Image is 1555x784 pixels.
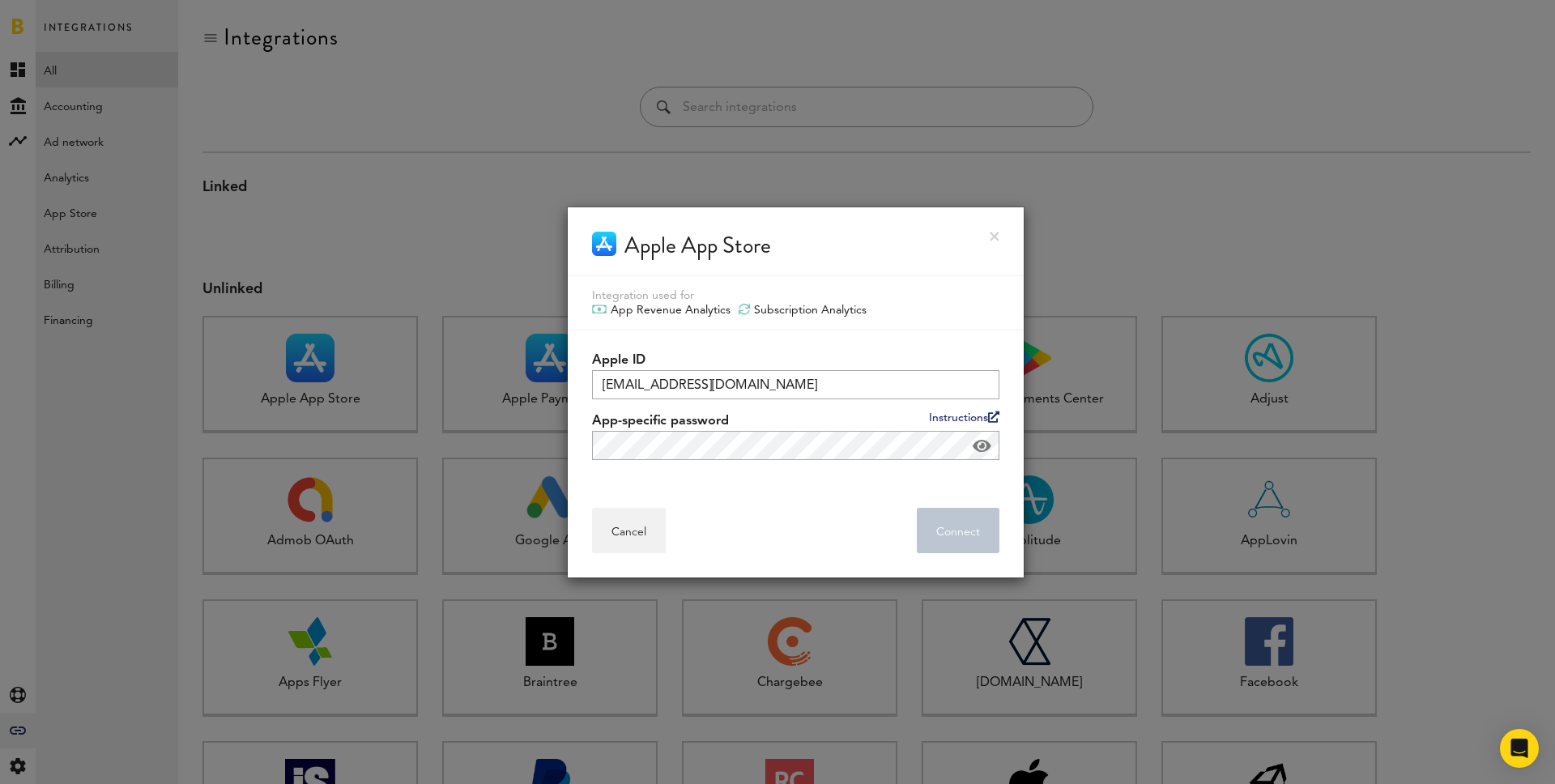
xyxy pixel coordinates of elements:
div: Integration used for [592,288,999,303]
img: Apple App Store [592,232,616,256]
div: Apple App Store [624,232,771,259]
div: Open Intercom Messenger [1500,729,1539,768]
label: Apple ID [592,351,999,370]
span: Subscription Analytics [754,303,867,317]
button: Connect [917,508,999,553]
label: App-specific password [592,411,999,431]
span: App Revenue Analytics [611,303,731,317]
a: Instructions [929,411,999,424]
button: Cancel [592,508,666,553]
span: Show password [973,438,991,454]
span: Support [34,11,92,26]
